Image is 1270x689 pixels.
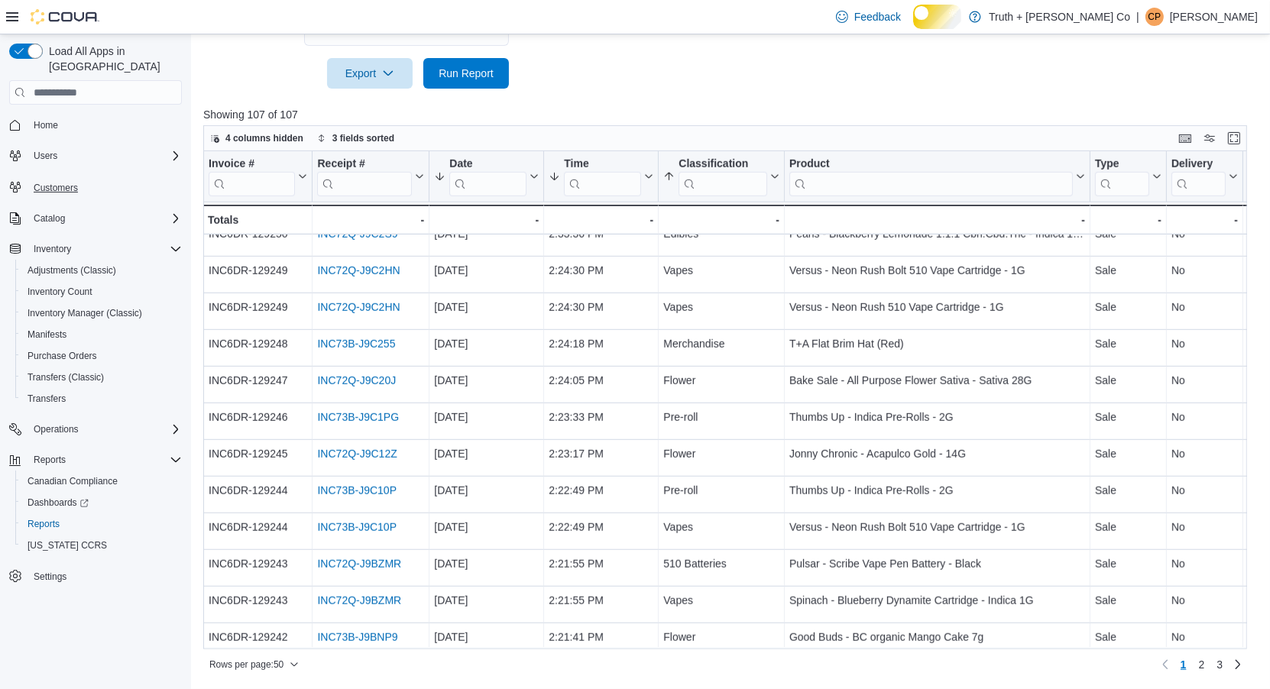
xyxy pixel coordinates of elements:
[549,157,653,196] button: Time
[203,107,1258,122] p: Showing 107 of 107
[28,420,85,438] button: Operations
[3,145,188,167] button: Users
[1095,335,1161,353] div: Sale
[1171,591,1238,610] div: No
[434,261,539,280] div: [DATE]
[28,420,182,438] span: Operations
[663,298,779,316] div: Vapes
[15,345,188,367] button: Purchase Orders
[317,264,400,277] a: INC72Q-J9C2HN
[9,108,182,627] nav: Complex example
[34,571,66,583] span: Settings
[1095,157,1161,196] button: Type
[209,157,295,196] div: Invoice #
[15,281,188,302] button: Inventory Count
[1095,445,1161,463] div: Sale
[34,243,71,255] span: Inventory
[1217,657,1223,672] span: 3
[31,9,99,24] img: Cova
[1095,518,1161,536] div: Sale
[28,451,182,469] span: Reports
[434,518,539,536] div: [DATE]
[15,302,188,324] button: Inventory Manager (Classic)
[317,228,397,240] a: INC72Q-J9C2S9
[1171,445,1238,463] div: No
[34,150,57,162] span: Users
[913,5,961,28] input: Dark Mode
[209,261,307,280] div: INC6DR-129249
[1156,655,1174,674] button: Previous page
[15,260,188,281] button: Adjustments (Classic)
[3,565,188,587] button: Settings
[208,211,307,229] div: Totals
[789,157,1073,172] div: Product
[434,335,539,353] div: [DATE]
[28,328,66,341] span: Manifests
[789,518,1085,536] div: Versus - Neon Rush Bolt 510 Vape Cartridge - 1G
[789,298,1085,316] div: Versus - Neon Rush 510 Vape Cartridge - 1G
[1095,157,1149,196] div: Type
[28,147,182,165] span: Users
[34,212,65,225] span: Catalog
[28,115,182,134] span: Home
[21,368,110,387] a: Transfers (Classic)
[549,335,653,353] div: 2:24:18 PM
[789,211,1085,229] div: -
[28,307,142,319] span: Inventory Manager (Classic)
[21,515,182,533] span: Reports
[1171,371,1238,390] div: No
[663,261,779,280] div: Vapes
[15,388,188,409] button: Transfers
[1199,657,1205,672] span: 2
[434,408,539,426] div: [DATE]
[21,472,124,490] a: Canadian Compliance
[28,240,182,258] span: Inventory
[549,445,653,463] div: 2:23:17 PM
[21,283,182,301] span: Inventory Count
[789,157,1085,196] button: Product
[317,301,400,313] a: INC72Q-J9C2HN
[423,58,509,89] button: Run Report
[317,594,401,607] a: INC72Q-J9BZMR
[1095,591,1161,610] div: Sale
[28,497,89,509] span: Dashboards
[1176,129,1194,147] button: Keyboard shortcuts
[663,518,779,536] div: Vapes
[15,492,188,513] a: Dashboards
[209,371,307,390] div: INC6DR-129247
[564,157,641,172] div: Time
[1145,8,1164,26] div: Cindy Pendergast
[317,211,424,229] div: -
[1200,129,1219,147] button: Display options
[209,157,295,172] div: Invoice #
[1095,555,1161,573] div: Sale
[21,347,103,365] a: Purchase Orders
[43,44,182,74] span: Load All Apps in [GEOGRAPHIC_DATA]
[28,475,118,487] span: Canadian Compliance
[21,536,182,555] span: Washington CCRS
[1149,8,1161,26] span: CP
[549,371,653,390] div: 2:24:05 PM
[28,286,92,298] span: Inventory Count
[1156,652,1247,677] nav: Pagination for preceding grid
[21,368,182,387] span: Transfers (Classic)
[15,535,188,556] button: [US_STATE] CCRS
[28,539,107,552] span: [US_STATE] CCRS
[3,114,188,136] button: Home
[21,304,148,322] a: Inventory Manager (Classic)
[789,408,1085,426] div: Thumbs Up - Indica Pre-Rolls - 2G
[564,157,641,196] div: Time
[209,157,307,196] button: Invoice #
[1095,481,1161,500] div: Sale
[28,240,77,258] button: Inventory
[1210,652,1229,677] a: Page 3 of 3
[317,338,395,350] a: INC73B-J9C255
[204,129,309,147] button: 4 columns hidden
[1095,298,1161,316] div: Sale
[28,179,84,197] a: Customers
[434,555,539,573] div: [DATE]
[1170,8,1258,26] p: [PERSON_NAME]
[434,211,539,229] div: -
[1171,481,1238,500] div: No
[549,408,653,426] div: 2:23:33 PM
